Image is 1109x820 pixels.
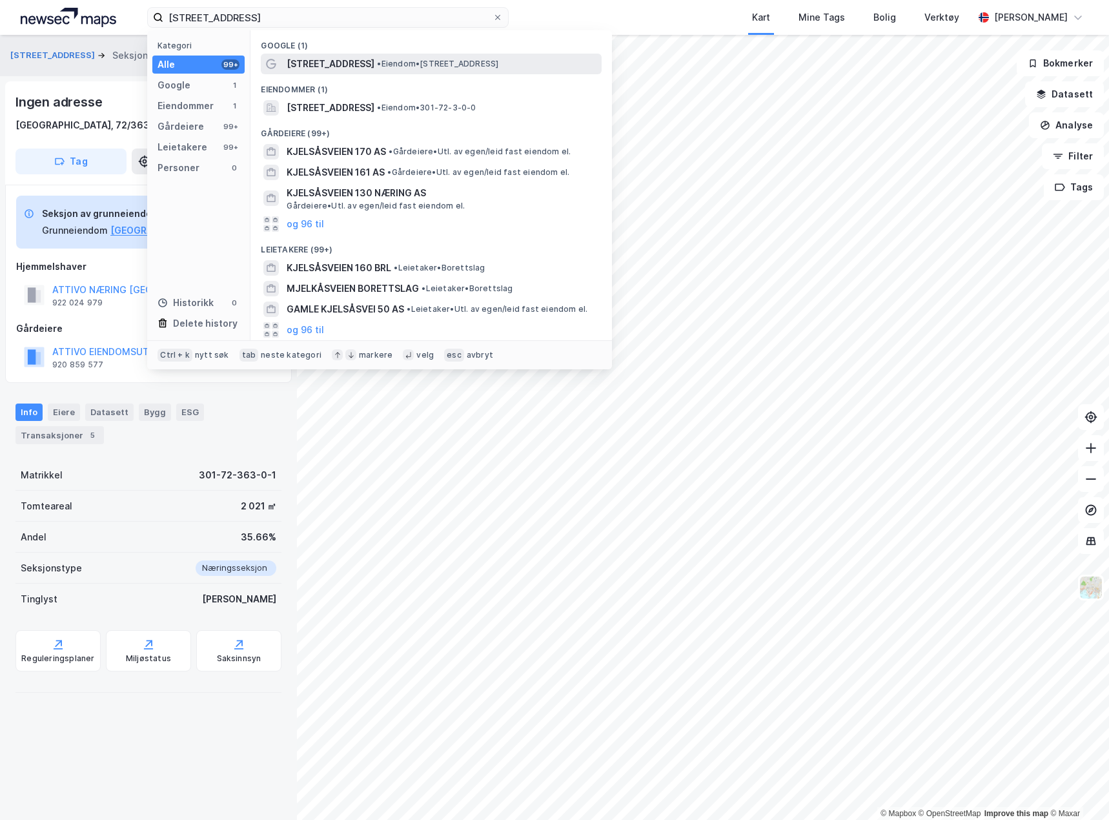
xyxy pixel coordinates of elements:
[158,160,199,176] div: Personer
[21,560,82,576] div: Seksjonstype
[16,321,281,336] div: Gårdeiere
[1017,50,1104,76] button: Bokmerker
[387,167,569,178] span: Gårdeiere • Utl. av egen/leid fast eiendom el.
[287,322,324,338] button: og 96 til
[126,653,171,664] div: Miljøstatus
[195,350,229,360] div: nytt søk
[158,295,214,311] div: Historikk
[994,10,1068,25] div: [PERSON_NAME]
[139,404,171,420] div: Bygg
[287,201,465,211] span: Gårdeiere • Utl. av egen/leid fast eiendom el.
[1029,112,1104,138] button: Analyse
[21,529,46,545] div: Andel
[287,281,419,296] span: MJELKÅSVEIEN BORETTSLAG
[21,653,94,664] div: Reguleringsplaner
[15,426,104,444] div: Transaksjoner
[873,10,896,25] div: Bolig
[924,10,959,25] div: Verktøy
[48,404,80,420] div: Eiere
[15,149,127,174] button: Tag
[176,404,204,420] div: ESG
[112,48,148,63] div: Seksjon
[1025,81,1104,107] button: Datasett
[239,349,259,362] div: tab
[221,59,239,70] div: 99+
[444,349,464,362] div: esc
[407,304,411,314] span: •
[287,100,374,116] span: [STREET_ADDRESS]
[422,283,513,294] span: Leietaker • Borettslag
[1044,174,1104,200] button: Tags
[250,30,612,54] div: Google (1)
[250,118,612,141] div: Gårdeiere (99+)
[10,49,97,62] button: [STREET_ADDRESS]
[359,350,392,360] div: markere
[422,283,425,293] span: •
[752,10,770,25] div: Kart
[389,147,571,157] span: Gårdeiere • Utl. av egen/leid fast eiendom el.
[394,263,398,272] span: •
[287,56,374,72] span: [STREET_ADDRESS]
[16,259,281,274] div: Hjemmelshaver
[52,360,103,370] div: 920 859 577
[241,498,276,514] div: 2 021 ㎡
[15,92,105,112] div: Ingen adresse
[250,234,612,258] div: Leietakere (99+)
[1044,758,1109,820] div: Kontrollprogram for chat
[377,59,498,69] span: Eiendom • [STREET_ADDRESS]
[287,165,385,180] span: KJELSÅSVEIEN 161 AS
[42,223,108,238] div: Grunneiendom
[407,304,587,314] span: Leietaker • Utl. av egen/leid fast eiendom el.
[1079,575,1103,600] img: Z
[1044,758,1109,820] iframe: Chat Widget
[158,139,207,155] div: Leietakere
[52,298,103,308] div: 922 024 979
[229,298,239,308] div: 0
[42,206,245,221] div: Seksjon av grunneiendom
[229,163,239,173] div: 0
[221,121,239,132] div: 99+
[919,809,981,818] a: OpenStreetMap
[394,263,485,273] span: Leietaker • Borettslag
[799,10,845,25] div: Mine Tags
[15,404,43,420] div: Info
[377,103,381,112] span: •
[984,809,1048,818] a: Improve this map
[110,223,245,238] button: [GEOGRAPHIC_DATA], 72/363
[287,185,596,201] span: KJELSÅSVEIEN 130 NÆRING AS
[199,467,276,483] div: 301-72-363-0-1
[377,103,476,113] span: Eiendom • 301-72-3-0-0
[287,260,391,276] span: KJELSÅSVEIEN 160 BRL
[158,57,175,72] div: Alle
[377,59,381,68] span: •
[15,118,167,133] div: [GEOGRAPHIC_DATA], 72/363/0/1
[467,350,493,360] div: avbryt
[287,302,404,317] span: GAMLE KJELSÅSVEI 50 AS
[173,316,238,331] div: Delete history
[158,98,214,114] div: Eiendommer
[21,8,116,27] img: logo.a4113a55bc3d86da70a041830d287a7e.svg
[241,529,276,545] div: 35.66%
[202,591,276,607] div: [PERSON_NAME]
[1042,143,1104,169] button: Filter
[21,498,72,514] div: Tomteareal
[163,8,493,27] input: Søk på adresse, matrikkel, gårdeiere, leietakere eller personer
[287,216,324,232] button: og 96 til
[217,653,261,664] div: Saksinnsyn
[86,429,99,442] div: 5
[287,144,386,159] span: KJELSÅSVEIEN 170 AS
[229,80,239,90] div: 1
[880,809,916,818] a: Mapbox
[221,142,239,152] div: 99+
[416,350,434,360] div: velg
[158,41,245,50] div: Kategori
[85,404,134,420] div: Datasett
[158,119,204,134] div: Gårdeiere
[158,77,190,93] div: Google
[21,591,57,607] div: Tinglyst
[261,350,321,360] div: neste kategori
[387,167,391,177] span: •
[21,467,63,483] div: Matrikkel
[389,147,392,156] span: •
[250,74,612,97] div: Eiendommer (1)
